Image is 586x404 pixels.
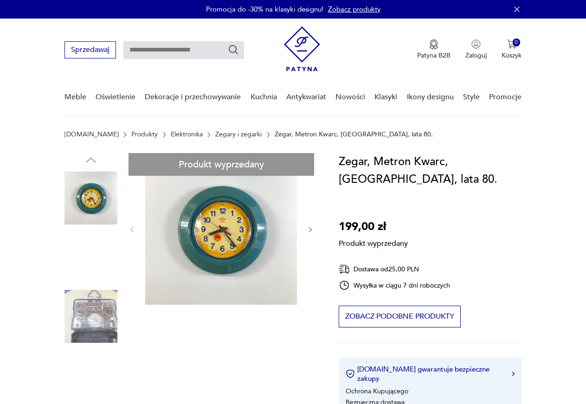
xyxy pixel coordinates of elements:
a: Promocje [489,79,522,115]
button: Zaloguj [465,39,487,60]
a: Style [463,79,480,115]
a: Klasyki [374,79,397,115]
img: Ikona certyfikatu [346,369,355,378]
img: Ikona medalu [429,39,438,50]
button: [DOMAIN_NAME] gwarantuje bezpieczne zakupy [346,365,515,383]
p: Zaloguj [465,51,487,60]
a: Kuchnia [251,79,277,115]
button: Patyna B2B [417,39,451,60]
a: Nowości [335,79,365,115]
img: Ikona dostawy [339,263,350,275]
img: Ikonka użytkownika [471,39,481,49]
img: Ikona koszyka [507,39,516,49]
img: Ikona strzałki w prawo [512,372,515,376]
button: Zobacz podobne produkty [339,306,461,327]
h1: Zegar, Metron Kwarc, [GEOGRAPHIC_DATA], lata 80. [339,153,522,188]
a: Produkty [131,131,158,138]
p: 199,00 zł [339,218,408,236]
div: 0 [513,38,521,46]
a: Dekoracje i przechowywanie [145,79,241,115]
p: Koszyk [502,51,522,60]
div: Wysyłka w ciągu 7 dni roboczych [339,280,450,291]
a: Zegary i zegarki [215,131,262,138]
p: Produkt wyprzedany [339,236,408,249]
a: Elektronika [171,131,203,138]
img: Patyna - sklep z meblami i dekoracjami vintage [284,26,320,71]
button: 0Koszyk [502,39,522,60]
a: Ikona medaluPatyna B2B [417,39,451,60]
a: Oświetlenie [96,79,135,115]
button: Szukaj [228,44,239,55]
a: Ikony designu [407,79,454,115]
p: Zegar, Metron Kwarc, [GEOGRAPHIC_DATA], lata 80. [275,131,433,138]
a: Sprzedawaj [64,47,116,54]
a: Antykwariat [286,79,326,115]
a: Zobacz produkty [328,5,380,14]
p: Patyna B2B [417,51,451,60]
li: Ochrona Kupującego [346,387,408,396]
p: Promocja do -30% na klasyki designu! [206,5,323,14]
button: Sprzedawaj [64,41,116,58]
a: Meble [64,79,86,115]
a: [DOMAIN_NAME] [64,131,119,138]
div: Dostawa od 25,00 PLN [339,263,450,275]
